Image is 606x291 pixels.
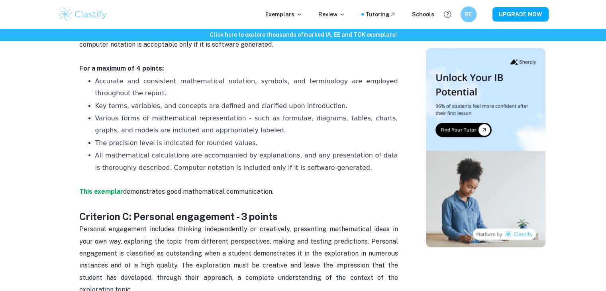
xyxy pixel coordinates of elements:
h6: Click here to explore thousands of marked IA, EE and TOK exemplars ! [2,30,604,39]
span: All mathematical calculations are accompanied by explanations, and any presentation of data is th... [95,151,400,171]
button: RE [461,6,477,22]
strong: Criterion C: Personal engagement - 3 points [79,211,278,222]
a: Tutoring [365,10,396,19]
p: Review [318,10,345,19]
img: Thumbnail [426,48,545,247]
h6: RE [464,10,473,19]
span: demonstrates good mathematical communication. [123,188,273,195]
span: The precision level is indicated for rounded values. [95,139,258,147]
span: Various forms of mathematical representation - such as formulae, diagrams, tables, charts, graphs... [95,114,400,134]
span: Key terms, variables, and concepts are defined and clarified upon introduction. [95,102,348,110]
button: UPGRADE NOW [492,7,549,22]
a: This exemplar [79,188,123,195]
img: Clastify logo [58,6,108,22]
p: Exemplars [265,10,302,19]
button: Help and Feedback [441,8,454,21]
a: Schools [412,10,434,19]
strong: For a maximum of 4 points: [79,65,164,72]
span: Accurate and consistent mathematical notation, symbols, and terminology are employed throughout t... [95,77,400,97]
